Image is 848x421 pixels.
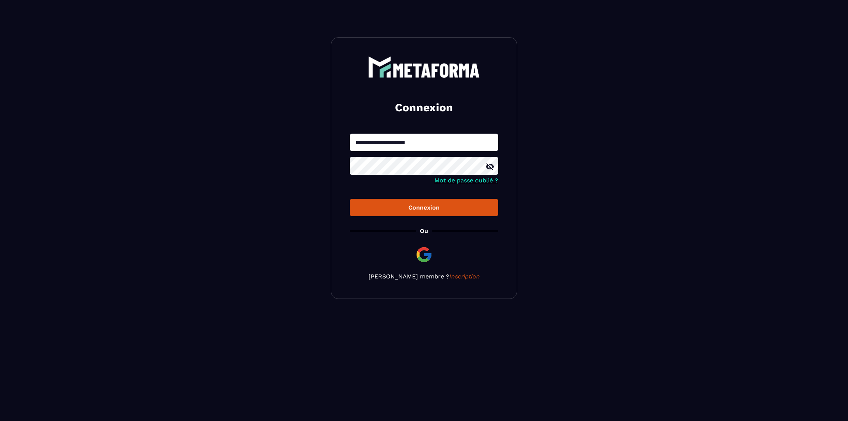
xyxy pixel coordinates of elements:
p: [PERSON_NAME] membre ? [350,273,498,280]
h2: Connexion [359,100,489,115]
img: logo [368,56,480,78]
p: Ou [420,227,428,235]
a: Inscription [449,273,480,280]
a: logo [350,56,498,78]
a: Mot de passe oublié ? [434,177,498,184]
img: google [415,246,433,264]
button: Connexion [350,199,498,216]
div: Connexion [356,204,492,211]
